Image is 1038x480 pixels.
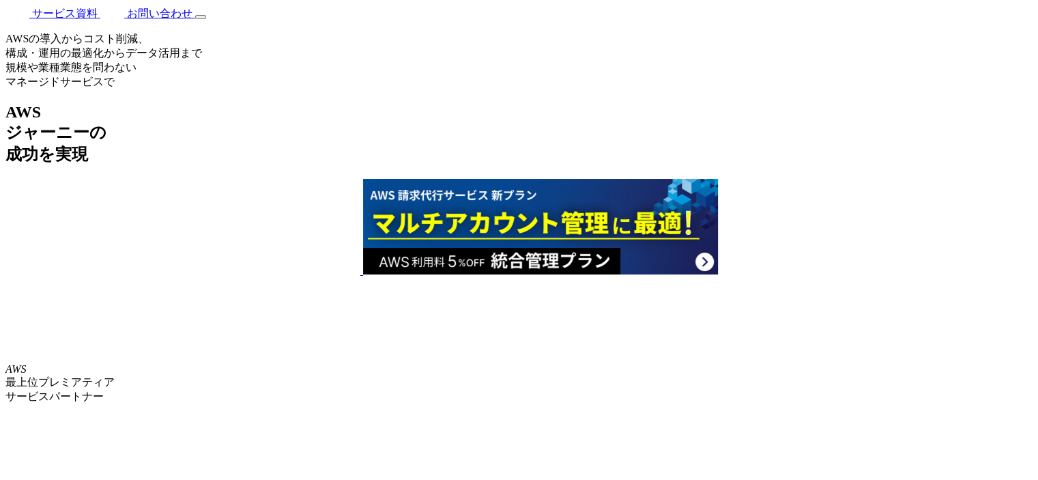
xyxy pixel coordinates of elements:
p: AWSの導入からコスト削減、 構成・運用の最適化からデータ活用まで 規模や業種業態を問わない マネージドサービスで [5,32,1033,89]
span: サービス資料 [32,8,98,19]
h1: AWS ジャーニーの 成功を実現 [5,103,1033,165]
em: AWS [5,363,27,375]
img: AWS請求代行サービス 統合管理プラン [363,179,718,274]
img: AWSプレミアティアサービスパートナー [5,288,67,350]
a: AWS総合支援サービス C-Chorus サービス資料 サービス資料 [5,8,100,19]
a: AWS請求代行サービス 統合管理プラン [363,265,718,277]
p: 最上位プレミアティア サービスパートナー [5,363,1033,404]
a: お問い合わせ お問い合わせ [100,8,195,19]
a: AWSとの戦略的協業契約 締結 [5,265,363,277]
img: AWSとの戦略的協業契約 締結 [5,179,360,274]
span: お問い合わせ [127,8,192,19]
